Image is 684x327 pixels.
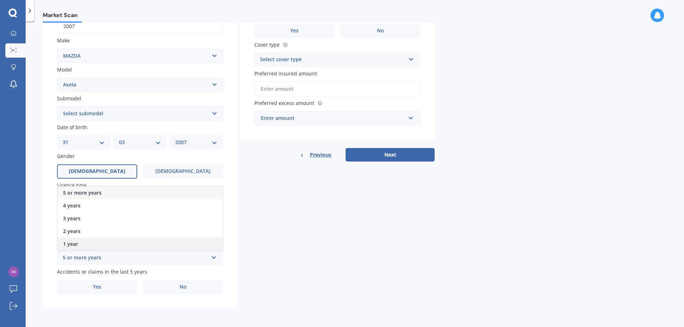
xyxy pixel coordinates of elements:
input: Enter amount [254,81,420,96]
img: 04e9d58efee4df02ecd9f40ac8e1a646 [8,267,19,277]
div: 5 or more years [63,254,208,262]
div: Enter amount [261,114,405,122]
span: Accidents or claims in the last 5 years [57,269,147,275]
span: Market Scan [43,12,82,21]
span: Yes [93,284,101,290]
span: Yes [290,28,299,34]
span: 1 year [63,241,78,247]
span: Preferred excess amount [254,100,314,106]
span: [DEMOGRAPHIC_DATA] [69,168,125,174]
span: Make [57,37,70,44]
span: [DEMOGRAPHIC_DATA] [155,168,211,174]
div: Select cover type [260,56,405,64]
span: Previous [310,149,331,160]
span: Date of birth [57,124,87,131]
span: 4 years [63,202,81,209]
span: No [180,284,187,290]
span: No [377,28,384,34]
span: Model [57,66,72,73]
span: Preferred insured amount [254,70,317,77]
span: 3 years [63,215,81,222]
span: Licence type [57,182,87,189]
span: 5 or more years [63,189,102,196]
span: Submodel [57,95,81,102]
input: YYYY [57,19,223,34]
span: Cover type [254,41,280,48]
span: 2 years [63,228,81,234]
span: Gender [57,153,75,160]
button: Next [346,148,435,162]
